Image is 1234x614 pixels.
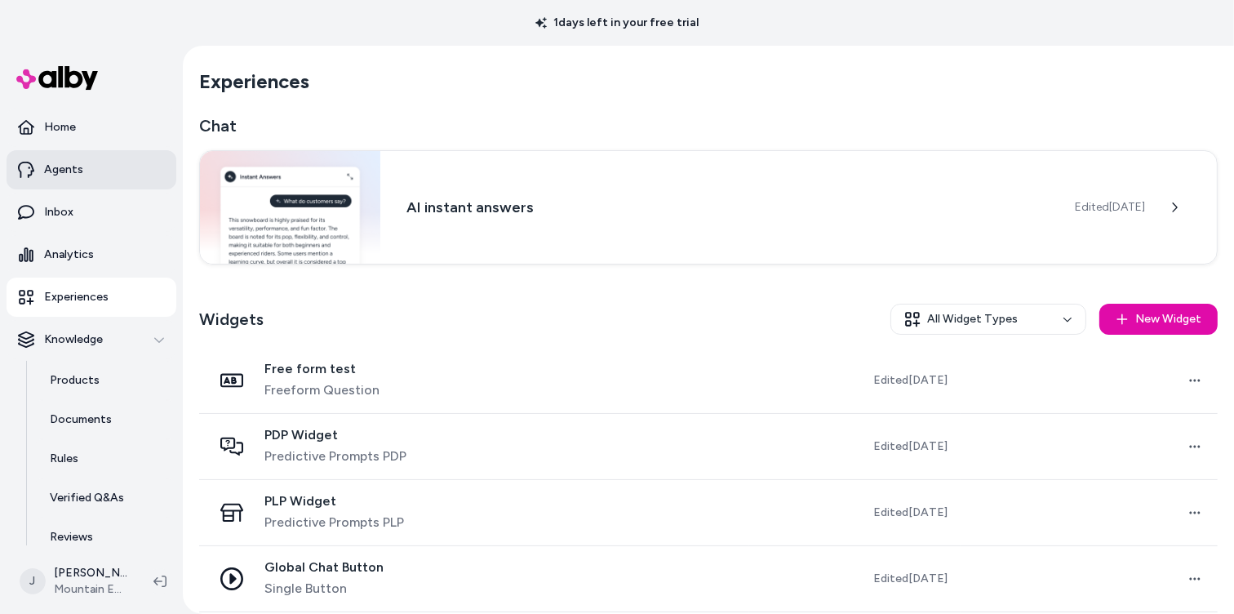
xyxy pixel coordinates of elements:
[199,114,1218,137] h2: Chat
[33,518,176,557] a: Reviews
[264,493,404,509] span: PLP Widget
[7,193,176,232] a: Inbox
[200,151,380,264] img: Chat widget
[7,150,176,189] a: Agents
[264,380,380,400] span: Freeform Question
[44,162,83,178] p: Agents
[44,331,103,348] p: Knowledge
[50,451,78,467] p: Rules
[873,571,948,587] span: Edited [DATE]
[44,204,73,220] p: Inbox
[264,447,406,466] span: Predictive Prompts PDP
[33,400,176,439] a: Documents
[44,247,94,263] p: Analytics
[7,235,176,274] a: Analytics
[199,308,264,331] h2: Widgets
[50,490,124,506] p: Verified Q&As
[33,478,176,518] a: Verified Q&As
[20,568,46,594] span: J
[54,565,127,581] p: [PERSON_NAME]
[873,438,948,455] span: Edited [DATE]
[199,69,309,95] h2: Experiences
[50,529,93,545] p: Reviews
[7,108,176,147] a: Home
[33,439,176,478] a: Rules
[10,555,140,607] button: J[PERSON_NAME]Mountain Equipment Company
[44,289,109,305] p: Experiences
[873,372,948,389] span: Edited [DATE]
[54,581,127,598] span: Mountain Equipment Company
[406,196,1049,219] h3: AI instant answers
[264,559,384,576] span: Global Chat Button
[7,278,176,317] a: Experiences
[50,412,112,428] p: Documents
[1075,199,1145,216] span: Edited [DATE]
[1099,304,1218,335] button: New Widget
[16,66,98,90] img: alby Logo
[264,361,380,377] span: Free form test
[33,361,176,400] a: Products
[50,372,100,389] p: Products
[44,119,76,136] p: Home
[873,505,948,521] span: Edited [DATE]
[199,150,1218,265] a: Chat widgetAI instant answersEdited[DATE]
[7,320,176,359] button: Knowledge
[526,15,708,31] p: 1 days left in your free trial
[264,513,404,532] span: Predictive Prompts PLP
[890,304,1086,335] button: All Widget Types
[264,579,384,598] span: Single Button
[264,427,406,443] span: PDP Widget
